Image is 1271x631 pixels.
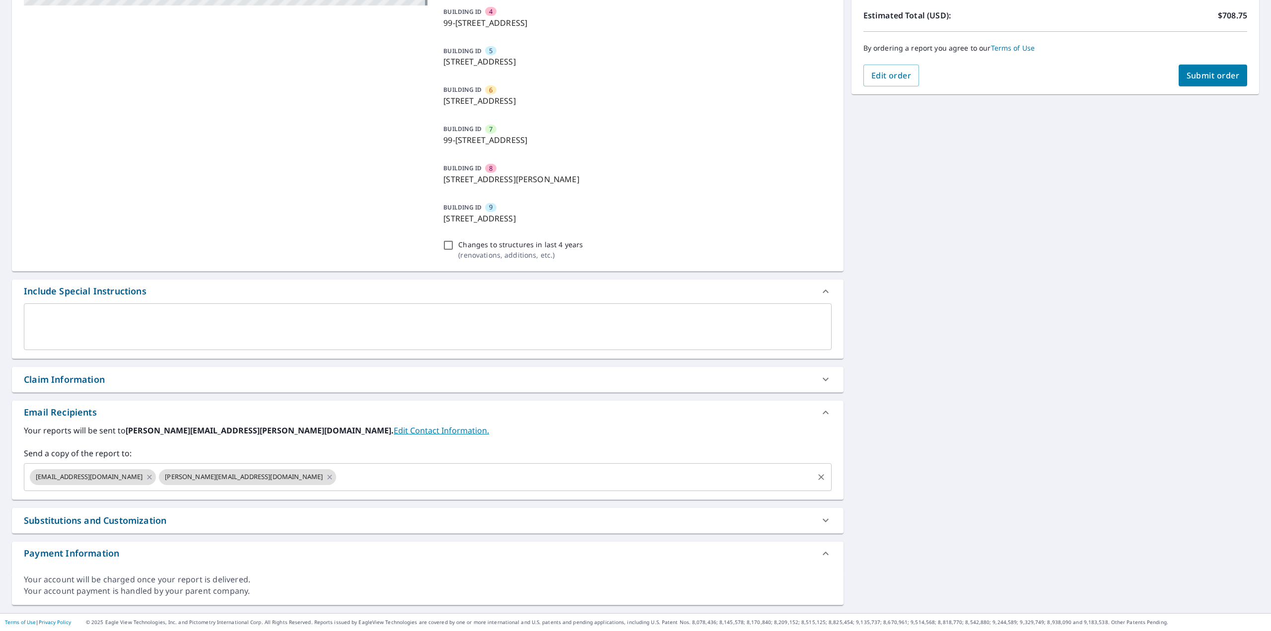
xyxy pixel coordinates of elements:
[30,469,156,485] div: [EMAIL_ADDRESS][DOMAIN_NAME]
[394,425,489,436] a: EditContactInfo
[863,44,1247,53] p: By ordering a report you agree to our
[863,65,919,86] button: Edit order
[443,56,827,68] p: [STREET_ADDRESS]
[30,472,148,482] span: [EMAIL_ADDRESS][DOMAIN_NAME]
[24,424,832,436] label: Your reports will be sent to
[12,280,844,303] div: Include Special Instructions
[24,406,97,419] div: Email Recipients
[24,284,146,298] div: Include Special Instructions
[443,47,482,55] p: BUILDING ID
[443,164,482,172] p: BUILDING ID
[443,134,827,146] p: 99-[STREET_ADDRESS]
[489,7,493,16] span: 4
[443,125,482,133] p: BUILDING ID
[126,425,394,436] b: [PERSON_NAME][EMAIL_ADDRESS][PERSON_NAME][DOMAIN_NAME].
[458,239,583,250] p: Changes to structures in last 4 years
[489,125,493,134] span: 7
[12,401,844,424] div: Email Recipients
[24,373,105,386] div: Claim Information
[39,619,71,626] a: Privacy Policy
[443,212,827,224] p: [STREET_ADDRESS]
[443,203,482,211] p: BUILDING ID
[443,85,482,94] p: BUILDING ID
[24,547,119,560] div: Payment Information
[863,9,1056,21] p: Estimated Total (USD):
[443,7,482,16] p: BUILDING ID
[443,95,827,107] p: [STREET_ADDRESS]
[12,367,844,392] div: Claim Information
[24,574,832,585] div: Your account will be charged once your report is delivered.
[1218,9,1247,21] p: $708.75
[489,164,493,173] span: 8
[871,70,912,81] span: Edit order
[1187,70,1240,81] span: Submit order
[159,472,329,482] span: [PERSON_NAME][EMAIL_ADDRESS][DOMAIN_NAME]
[489,85,493,95] span: 6
[1179,65,1248,86] button: Submit order
[458,250,583,260] p: ( renovations, additions, etc. )
[24,585,832,597] div: Your account payment is handled by your parent company.
[814,470,828,484] button: Clear
[24,514,166,527] div: Substitutions and Customization
[991,43,1035,53] a: Terms of Use
[12,542,844,565] div: Payment Information
[159,469,336,485] div: [PERSON_NAME][EMAIL_ADDRESS][DOMAIN_NAME]
[489,46,493,56] span: 5
[24,447,832,459] label: Send a copy of the report to:
[86,619,1266,626] p: © 2025 Eagle View Technologies, Inc. and Pictometry International Corp. All Rights Reserved. Repo...
[443,173,827,185] p: [STREET_ADDRESS][PERSON_NAME]
[5,619,36,626] a: Terms of Use
[443,17,827,29] p: 99-[STREET_ADDRESS]
[489,203,493,212] span: 9
[12,508,844,533] div: Substitutions and Customization
[5,619,71,625] p: |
